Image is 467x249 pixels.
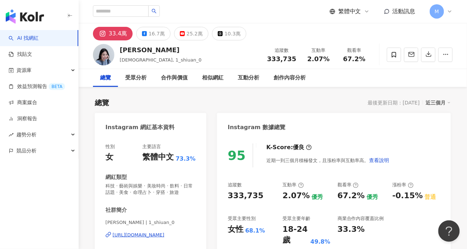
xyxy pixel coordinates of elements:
span: 資源庫 [16,62,31,78]
div: -0.15% [393,190,423,201]
div: 68.1% [245,227,265,235]
div: 觀看率 [341,47,368,54]
a: 商案媒合 [9,99,37,106]
div: 普通 [425,193,436,201]
button: 25.2萬 [174,27,208,40]
div: 最後更新日期：[DATE] [368,100,420,106]
span: [PERSON_NAME] | 1_shiuan_0 [105,219,196,226]
iframe: Help Scout Beacon - Open [438,220,460,242]
a: searchAI 找網紅 [9,35,39,42]
span: 73.3% [176,155,196,163]
div: 33.4萬 [109,29,127,39]
span: 趨勢分析 [16,127,36,143]
div: 社群簡介 [105,206,127,214]
div: 互動分析 [238,74,259,82]
div: K-Score : [266,143,312,151]
div: 18-24 歲 [283,224,309,246]
button: 查看說明 [369,153,389,167]
div: Instagram 網紅基本資料 [105,123,175,131]
div: [URL][DOMAIN_NAME] [113,232,164,238]
span: M [435,8,439,15]
img: KOL Avatar [93,44,114,65]
div: 49.8% [310,238,330,246]
span: 競品分析 [16,143,36,159]
div: 主要語言 [142,143,161,150]
span: rise [9,132,14,137]
div: 2.07% [283,190,310,201]
div: 合作與價值 [161,74,188,82]
div: 相似網紅 [202,74,223,82]
div: [PERSON_NAME] [120,45,202,54]
div: Instagram 數據總覽 [228,123,286,131]
span: 查看說明 [369,157,389,163]
div: 總覽 [100,74,111,82]
button: 10.3萬 [212,27,246,40]
div: 33.3% [338,224,365,235]
div: 受眾分析 [125,74,147,82]
div: 追蹤數 [267,47,296,54]
div: 性別 [105,143,115,150]
span: 繁體中文 [338,8,361,15]
img: logo [6,9,44,24]
div: 95 [228,148,246,163]
div: 優秀 [367,193,378,201]
div: 商業合作內容覆蓋比例 [338,215,384,222]
span: 2.07% [308,55,330,63]
div: 67.2% [338,190,365,201]
div: 女 [105,152,113,163]
span: search [152,9,157,14]
div: 互動率 [283,182,304,188]
div: 互動率 [305,47,332,54]
div: 網紅類型 [105,174,127,181]
div: 受眾主要性別 [228,215,256,222]
div: 追蹤數 [228,182,242,188]
button: 16.7萬 [136,27,171,40]
div: 受眾主要年齡 [283,215,311,222]
div: 觀看率 [338,182,359,188]
div: 優良 [293,143,305,151]
div: 16.7萬 [149,29,165,39]
div: 總覽 [95,98,109,108]
div: 10.3萬 [225,29,241,39]
button: 33.4萬 [93,27,133,40]
a: 效益預測報告BETA [9,83,65,90]
span: [DEMOGRAPHIC_DATA], 1_shiuan_0 [120,57,202,63]
a: 找貼文 [9,51,32,58]
span: 333,735 [267,55,296,63]
div: 近期一到三個月積極發文，且漲粉率與互動率高。 [266,153,389,167]
a: [URL][DOMAIN_NAME] [105,232,196,238]
div: 333,735 [228,190,264,201]
span: 活動訊息 [393,8,416,15]
div: 近三個月 [426,98,451,107]
div: 漲粉率 [393,182,414,188]
span: 67.2% [343,55,365,63]
div: 優秀 [312,193,323,201]
span: 科技 · 藝術與娛樂 · 美妝時尚 · 飲料 · 日常話題 · 美食 · 命理占卜 · 穿搭 · 旅遊 [105,183,196,196]
div: 創作內容分析 [274,74,306,82]
div: 25.2萬 [187,29,203,39]
div: 女性 [228,224,244,235]
a: 洞察報告 [9,115,37,122]
div: 繁體中文 [142,152,174,163]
